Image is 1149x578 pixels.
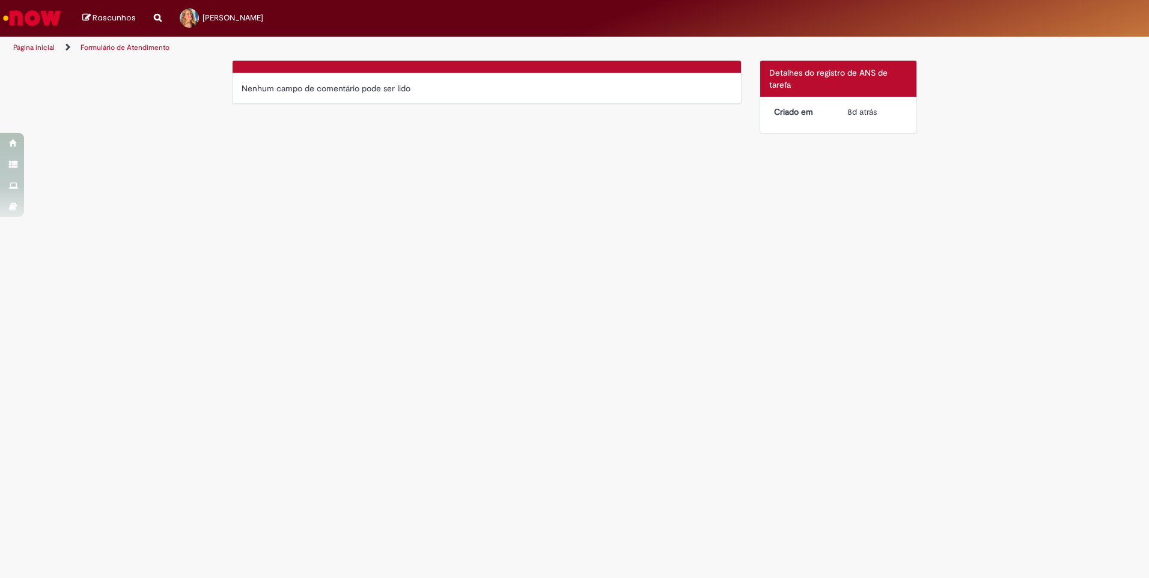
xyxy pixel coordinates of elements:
span: Detalhes do registro de ANS de tarefa [769,67,888,90]
div: Nenhum campo de comentário pode ser lido [242,82,732,94]
a: Rascunhos [82,13,136,24]
a: Formulário de Atendimento [81,43,169,52]
span: 8d atrás [847,106,877,117]
span: [PERSON_NAME] [203,13,263,23]
a: Página inicial [13,43,55,52]
dt: Criado em [765,106,839,118]
time: 21/08/2025 13:43:21 [847,106,877,117]
span: Rascunhos [93,12,136,23]
img: ServiceNow [1,6,63,30]
ul: Trilhas de página [9,37,757,59]
div: 21/08/2025 13:43:21 [847,106,903,118]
